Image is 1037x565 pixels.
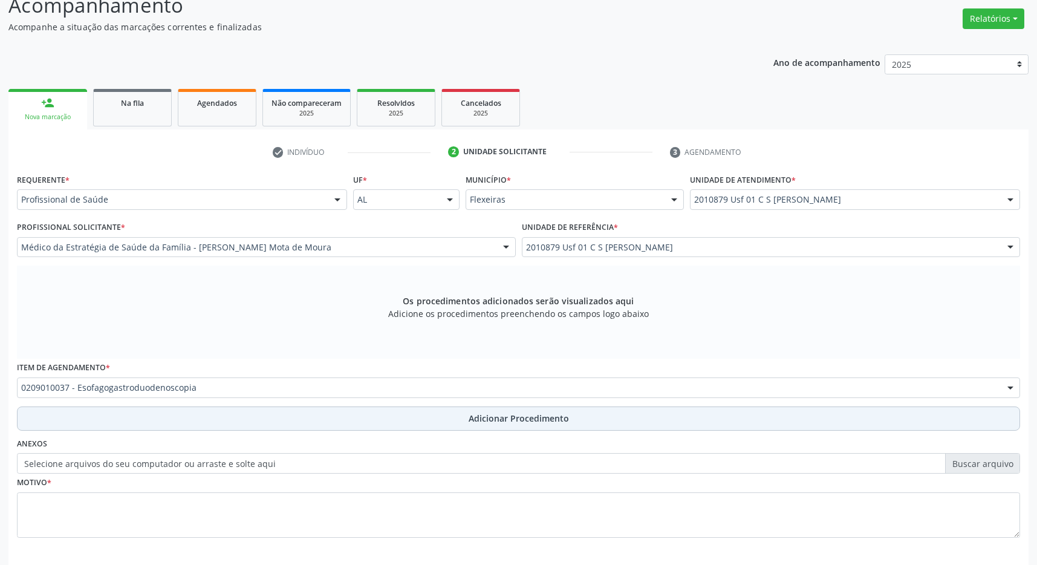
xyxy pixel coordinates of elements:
[17,359,110,377] label: Item de agendamento
[526,241,996,253] span: 2010879 Usf 01 C S [PERSON_NAME]
[469,412,569,425] span: Adicionar Procedimento
[353,171,367,189] label: UF
[773,54,880,70] p: Ano de acompanhamento
[17,474,51,492] label: Motivo
[17,171,70,189] label: Requerente
[17,407,1020,431] button: Adicionar Procedimento
[17,218,125,237] label: Profissional Solicitante
[694,194,995,206] span: 2010879 Usf 01 C S [PERSON_NAME]
[17,113,79,122] div: Nova marcação
[522,218,618,237] label: Unidade de referência
[41,96,54,109] div: person_add
[470,194,659,206] span: Flexeiras
[461,98,501,108] span: Cancelados
[8,21,723,33] p: Acompanhe a situação das marcações correntes e finalizadas
[448,146,459,157] div: 2
[388,307,649,320] span: Adicione os procedimentos preenchendo os campos logo abaixo
[450,109,511,118] div: 2025
[377,98,415,108] span: Resolvidos
[21,382,995,394] span: 0209010037 - Esofagogastroduodenoscopia
[121,98,144,108] span: Na fila
[271,98,342,108] span: Não compareceram
[366,109,426,118] div: 2025
[963,8,1024,29] button: Relatórios
[403,295,634,307] span: Os procedimentos adicionados serão visualizados aqui
[463,146,547,157] div: Unidade solicitante
[21,194,322,206] span: Profissional de Saúde
[271,109,342,118] div: 2025
[466,171,511,189] label: Município
[197,98,237,108] span: Agendados
[21,241,491,253] span: Médico da Estratégia de Saúde da Família - [PERSON_NAME] Mota de Moura
[17,435,47,454] label: Anexos
[690,171,796,189] label: Unidade de atendimento
[357,194,434,206] span: AL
